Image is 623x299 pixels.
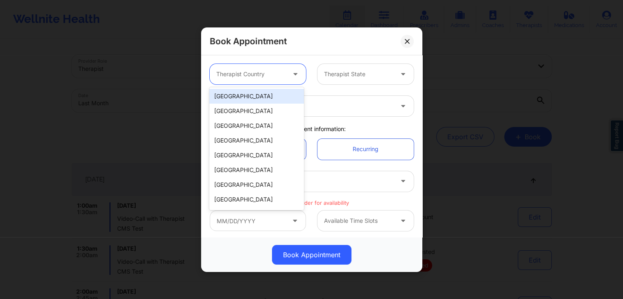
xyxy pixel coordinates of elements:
div: Appointment information: [204,125,419,133]
a: Single [210,138,306,159]
div: [GEOGRAPHIC_DATA] [209,104,304,118]
div: [GEOGRAPHIC_DATA] [209,89,304,104]
div: [GEOGRAPHIC_DATA] [209,177,304,192]
a: Recurring [317,138,414,159]
div: [GEOGRAPHIC_DATA] [209,192,304,207]
input: MM/DD/YYYY [210,211,306,231]
div: [GEOGRAPHIC_DATA] [209,207,304,222]
p: Select provider for availability [210,199,414,206]
div: [GEOGRAPHIC_DATA] [209,133,304,148]
div: [GEOGRAPHIC_DATA] [209,163,304,177]
button: Book Appointment [272,245,351,265]
h2: Book Appointment [210,36,287,47]
div: [GEOGRAPHIC_DATA] [209,148,304,163]
div: [GEOGRAPHIC_DATA] [209,118,304,133]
